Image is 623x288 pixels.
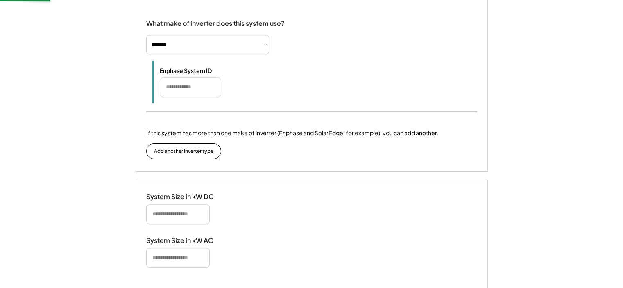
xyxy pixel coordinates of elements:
[146,236,228,245] div: System Size in kW AC
[146,193,228,201] div: System Size in kW DC
[146,129,438,137] div: If this system has more than one make of inverter (Enphase and SolarEdge, for example), you can a...
[146,11,285,29] div: What make of inverter does this system use?
[146,143,221,159] button: Add another inverter type
[160,67,242,74] div: Enphase System ID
